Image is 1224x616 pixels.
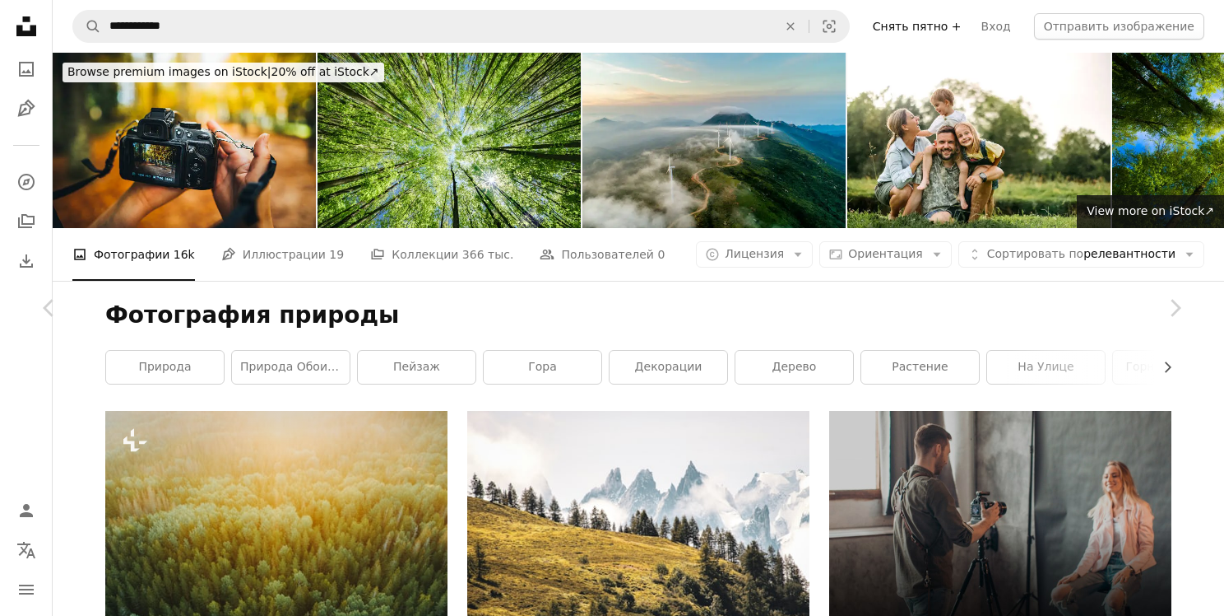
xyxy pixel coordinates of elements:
button: Язык [10,534,43,567]
ya-tr-span: Коллекции [392,245,458,264]
ya-tr-span: Ориентация [848,247,923,260]
a: Иллюстрации 19 [221,228,344,281]
a: Исследовать [10,166,43,198]
a: View more on iStock↗ [1077,195,1224,228]
a: Коллекции 366 тыс. [370,228,513,281]
ya-tr-span: Иллюстрации [243,245,326,264]
a: Иллюстрации [10,92,43,125]
img: Camera capturing a forest [53,53,316,228]
span: View more on iStock ↗ [1087,204,1214,217]
ya-tr-span: 366 тыс. [462,248,514,261]
span: Browse premium images on iStock | [67,65,271,78]
img: A Beautiful and Lush Green Forest Canopy Illuminated by Warm Sunlight Streaming Through [318,53,581,228]
a: Природа [106,351,224,384]
a: Зелёные деревья в горах под белым небом днём [467,517,809,532]
ya-tr-span: Фотография природы [105,301,399,329]
ya-tr-span: Пользователей [561,245,654,264]
ya-tr-span: На улице [1018,360,1073,373]
ya-tr-span: растение [892,360,948,373]
ya-tr-span: Снять пятно + [873,20,962,33]
img: Portrait of a happy family [847,53,1110,228]
ya-tr-span: 0 [657,248,665,261]
a: гора [484,351,601,384]
a: природа обои для телефона [232,351,350,384]
ya-tr-span: декорации [635,360,702,373]
button: Ориентация [819,241,952,268]
button: Сортировать порелевантности [958,241,1204,268]
div: 20% off at iStock ↗ [63,63,384,82]
button: Лицензия [696,241,813,268]
button: Визуальный поиск [809,11,849,42]
a: Войдите в систему / Зарегистрируйтесь [10,494,43,527]
ya-tr-span: 19 [329,248,344,261]
button: Меню [10,573,43,606]
a: На улице [987,351,1105,384]
ya-tr-span: Лицензия [725,247,784,260]
ya-tr-span: природа обои для телефона [240,360,418,373]
ya-tr-span: Природа [138,360,191,373]
a: дерево [735,351,853,384]
form: Поиск визуальных элементов по всему сайту [72,10,850,43]
a: Далее [1125,229,1224,387]
ya-tr-span: Вход [981,20,1011,33]
a: Вход [971,13,1021,40]
ya-tr-span: пейзаж [393,360,440,373]
a: растение [861,351,979,384]
ya-tr-span: Сортировать по [987,247,1083,260]
ya-tr-span: дерево [772,360,817,373]
button: Поиск Unsplash [73,11,101,42]
a: Фото [10,53,43,86]
img: Wind power generation [582,53,846,228]
a: Browse premium images on iStock|20% off at iStock↗ [53,53,394,92]
ya-tr-span: гора [528,360,557,373]
a: Снять пятно + [863,13,971,40]
a: Пользователей 0 [540,228,665,281]
a: Коллекции [10,205,43,238]
ya-tr-span: Отправить изображение [1044,20,1194,33]
a: декорации [610,351,727,384]
ya-tr-span: релевантности [1083,247,1175,260]
button: Отправить изображение [1034,13,1204,40]
button: Очистить [772,11,809,42]
a: пейзаж [358,351,475,384]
